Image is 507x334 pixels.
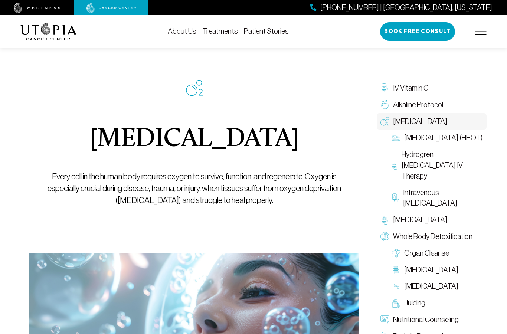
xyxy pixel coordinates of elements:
img: Nutritional Counseling [380,315,389,324]
span: Organ Cleanse [404,248,449,259]
span: [MEDICAL_DATA] (HBOT) [404,132,483,143]
a: [PHONE_NUMBER] | [GEOGRAPHIC_DATA], [US_STATE] [310,2,492,13]
img: IV Vitamin C [380,83,389,92]
a: IV Vitamin C [377,80,487,96]
img: Juicing [392,299,400,308]
a: Nutritional Counseling [377,311,487,328]
a: Alkaline Protocol [377,96,487,113]
span: [MEDICAL_DATA] [404,265,458,275]
img: wellness [14,3,60,13]
a: Juicing [388,295,487,311]
span: [PHONE_NUMBER] | [GEOGRAPHIC_DATA], [US_STATE] [320,2,492,13]
a: Treatments [202,27,238,35]
img: cancer center [86,3,136,13]
span: Nutritional Counseling [393,314,459,325]
span: Alkaline Protocol [393,99,443,110]
span: Intravenous [MEDICAL_DATA] [403,187,483,209]
span: [MEDICAL_DATA] [393,215,447,225]
span: IV Vitamin C [393,83,428,94]
a: [MEDICAL_DATA] [388,262,487,278]
a: Organ Cleanse [388,245,487,262]
span: Whole Body Detoxification [393,231,472,242]
p: Every cell in the human body requires oxygen to survive, function, and regenerate. Oxygen is espe... [46,171,342,206]
img: Hydrogren Peroxide IV Therapy [392,161,398,170]
span: Hydrogren [MEDICAL_DATA] IV Therapy [402,149,483,181]
a: Patient Stories [244,27,289,35]
img: Intravenous Ozone Therapy [392,193,399,202]
img: Hyperbaric Oxygen Therapy (HBOT) [392,134,400,143]
a: [MEDICAL_DATA] [377,113,487,130]
img: icon [186,80,203,96]
a: [MEDICAL_DATA] [388,278,487,295]
img: Organ Cleanse [392,249,400,258]
img: Oxygen Therapy [380,117,389,126]
img: Colon Therapy [392,265,400,274]
img: Chelation Therapy [380,216,389,225]
h1: [MEDICAL_DATA] [90,126,299,153]
a: Whole Body Detoxification [377,228,487,245]
span: [MEDICAL_DATA] [393,116,447,127]
a: Intravenous [MEDICAL_DATA] [388,184,487,212]
a: [MEDICAL_DATA] [377,212,487,228]
span: [MEDICAL_DATA] [404,281,458,292]
img: logo [20,23,76,40]
a: Hydrogren [MEDICAL_DATA] IV Therapy [388,146,487,184]
span: Juicing [404,298,425,308]
a: [MEDICAL_DATA] (HBOT) [388,130,487,146]
img: icon-hamburger [475,29,487,35]
button: Book Free Consult [380,22,455,41]
a: About Us [168,27,196,35]
img: Alkaline Protocol [380,100,389,109]
img: Whole Body Detoxification [380,232,389,241]
img: Lymphatic Massage [392,282,400,291]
